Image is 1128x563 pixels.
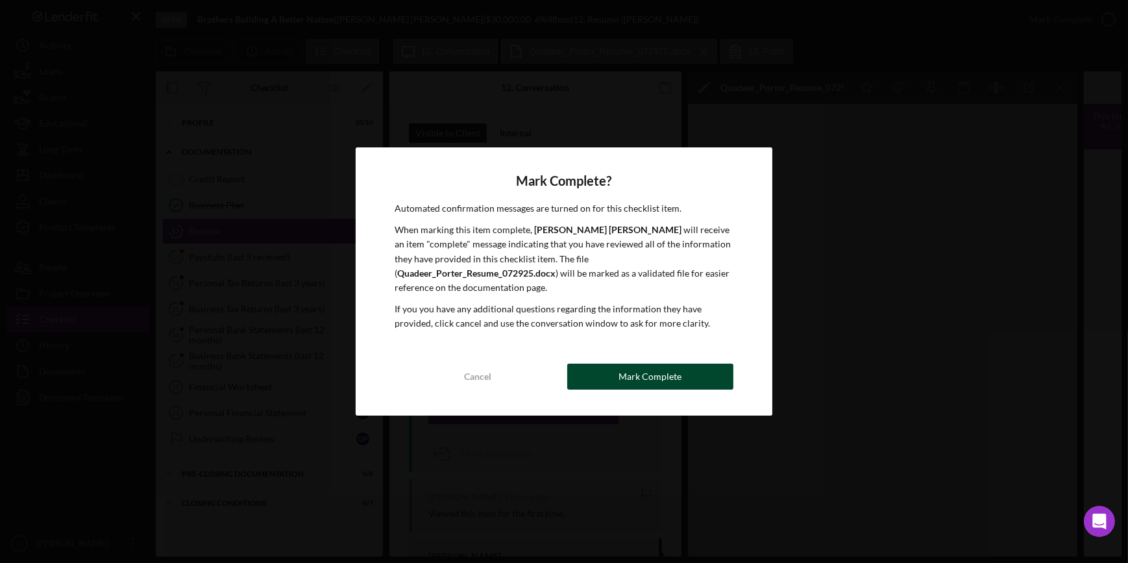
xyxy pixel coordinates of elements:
div: Open Intercom Messenger [1084,506,1115,537]
p: When marking this item complete, will receive an item "complete" message indicating that you have... [395,223,733,295]
h4: Mark Complete? [395,173,733,188]
div: Cancel [464,364,491,390]
button: Mark Complete [567,364,733,390]
b: [PERSON_NAME] [PERSON_NAME] [534,224,681,235]
b: Quadeer_Porter_Resume_072925.docx [397,268,556,279]
p: If you you have any additional questions regarding the information they have provided, click canc... [395,302,733,331]
div: Mark Complete [619,364,681,390]
p: Automated confirmation messages are turned on for this checklist item. [395,201,733,216]
button: Cancel [395,364,561,390]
